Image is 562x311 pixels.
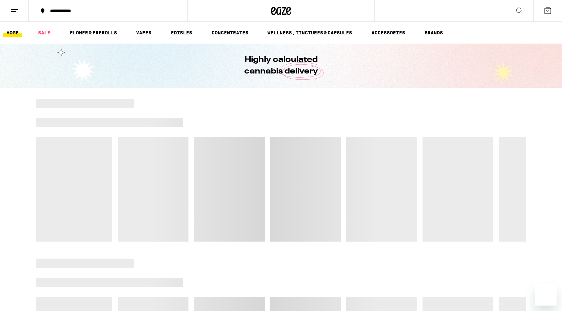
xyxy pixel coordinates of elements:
[35,29,54,37] a: SALE
[66,29,120,37] a: FLOWER & PREROLLS
[3,29,22,37] a: HOME
[167,29,196,37] a: EDIBLES
[208,29,252,37] a: CONCENTRATES
[264,29,356,37] a: WELLNESS, TINCTURES & CAPSULES
[421,29,446,37] a: BRANDS
[535,284,557,306] iframe: Button to launch messaging window
[368,29,409,37] a: ACCESSORIES
[133,29,155,37] a: VAPES
[225,54,337,77] h1: Highly calculated cannabis delivery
